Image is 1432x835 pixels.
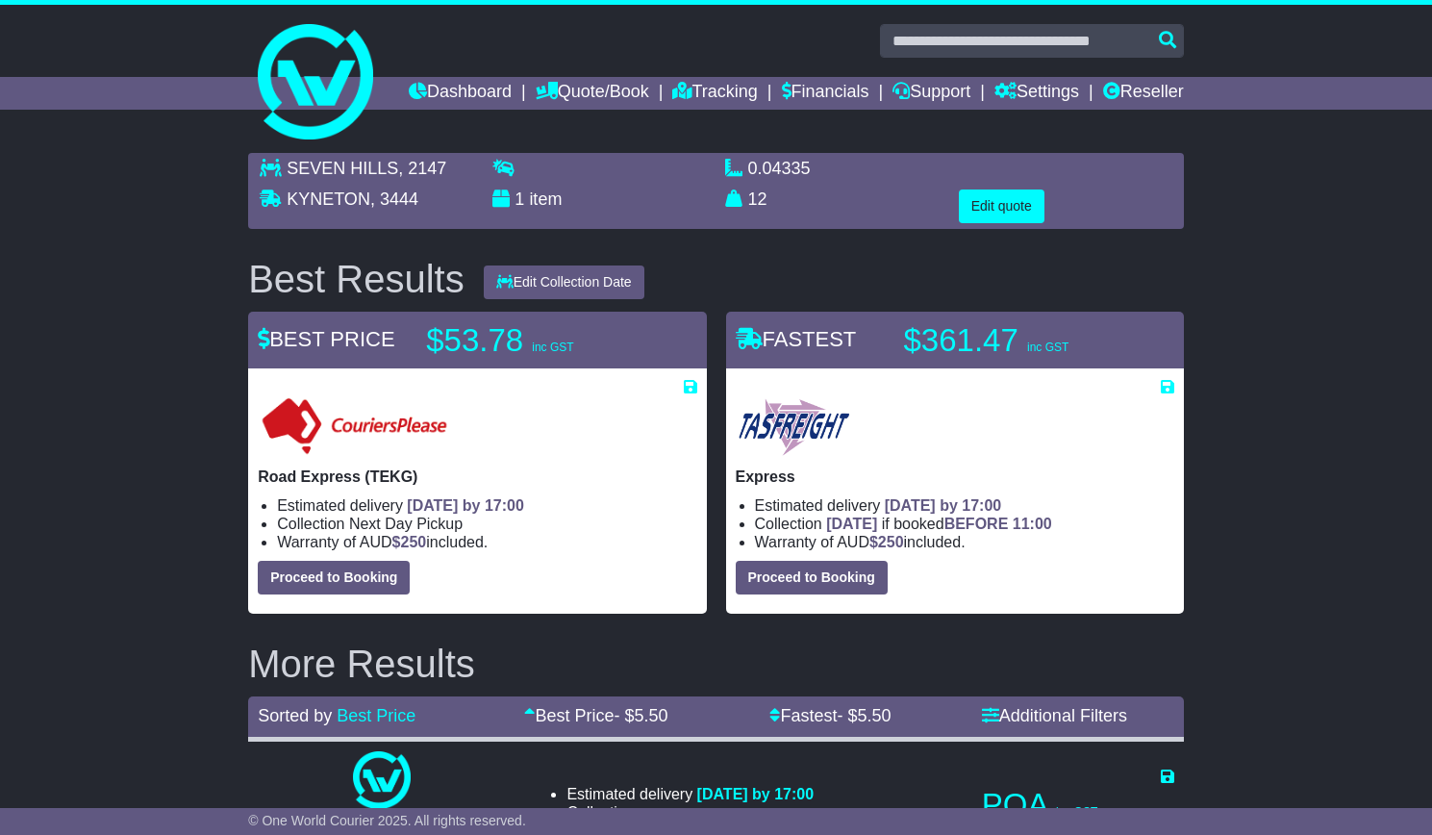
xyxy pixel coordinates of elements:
span: © One World Courier 2025. All rights reserved. [248,813,526,828]
img: CouriersPlease: Road Express (TEKG) [258,396,451,458]
li: Estimated delivery [566,785,814,803]
span: BEST PRICE [258,327,394,351]
span: if booked [826,516,1051,532]
span: inc GST [1056,805,1097,819]
a: Reseller [1103,77,1184,110]
button: Proceed to Booking [736,561,888,595]
li: Collection [277,515,696,533]
a: Fastest- $5.50 [769,706,891,725]
span: , 3444 [370,190,418,209]
span: KYNETON [287,190,370,209]
a: Financials [782,77,869,110]
span: 5.50 [634,706,667,725]
span: inc GST [532,341,573,354]
button: Proceed to Booking [258,561,410,595]
span: FASTEST [736,327,857,351]
span: [DATE] [826,516,877,532]
span: Next Day Pickup [349,516,463,532]
a: Tracking [672,77,757,110]
span: [DATE] by 17:00 [697,786,815,802]
span: - $ [837,706,891,725]
span: SEVEN HILLS [287,159,398,178]
span: [DATE] by 17:00 [407,497,524,514]
span: 1 [515,190,524,209]
span: 0.04335 [748,159,811,178]
a: Support [892,77,970,110]
img: One World Courier: Same Day Nationwide(quotes take 0.5-1 hour) [353,751,411,809]
li: Warranty of AUD included. [277,533,696,551]
p: POA [982,786,1174,824]
p: Road Express (TEKG) [258,468,696,486]
li: Warranty of AUD included. [755,533,1174,551]
span: BEFORE [944,516,1009,532]
span: [DATE] by 17:00 [885,497,1002,514]
span: $ [392,534,427,550]
li: Collection [566,803,814,822]
p: $53.78 [426,321,666,360]
span: - $ [614,706,667,725]
span: 12 [748,190,767,209]
button: Edit Collection Date [484,266,644,299]
a: Best Price [337,706,415,725]
li: Estimated delivery [755,496,1174,515]
p: Express [736,468,1174,486]
a: Quote/Book [536,77,649,110]
span: 250 [401,534,427,550]
a: Settings [994,77,1079,110]
button: Edit quote [959,190,1044,223]
img: Tasfreight: Express [736,396,852,458]
span: 250 [878,534,904,550]
span: Sorted by [258,706,332,725]
h2: More Results [248,643,1184,685]
span: $ [869,534,904,550]
div: Best Results [239,258,474,300]
li: Estimated delivery [277,496,696,515]
span: item [529,190,562,209]
li: Collection [755,515,1174,533]
span: , 2147 [398,159,446,178]
a: Dashboard [409,77,512,110]
span: 11:00 [1013,516,1052,532]
p: $361.47 [904,321,1144,360]
a: Best Price- $5.50 [524,706,667,725]
span: inc GST [1027,341,1068,354]
a: Additional Filters [982,706,1127,725]
span: 5.50 [858,706,892,725]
